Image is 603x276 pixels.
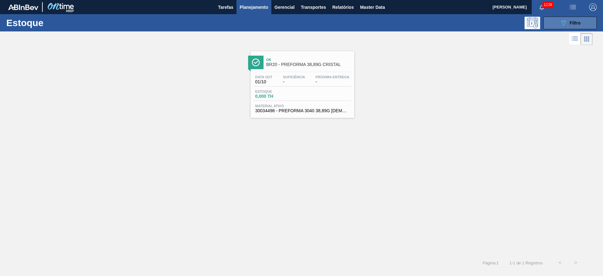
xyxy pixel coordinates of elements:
span: Página : 1 [483,261,499,265]
h1: Estoque [6,19,100,26]
div: Visão em Cards [581,33,593,45]
span: 01/10 [255,80,273,84]
span: Tarefas [218,3,233,11]
span: 30034498 - PREFORMA 3040 38,89G CRIST 60% REC [255,108,350,113]
span: Filtro [570,20,581,25]
span: Suficiência [283,75,305,79]
span: Master Data [360,3,385,11]
div: Visão em Lista [569,33,581,45]
button: Filtro [543,17,597,29]
span: 0,000 TH [255,94,299,99]
span: Relatórios [332,3,354,11]
button: < [552,255,568,271]
span: 1239 [542,1,553,8]
span: - [316,80,350,84]
span: Ok [266,58,351,62]
span: Estoque [255,90,299,93]
a: ÍconeOkBR20 - PREFORMA 38,89G CRISTALData out01/10Suficiência-Próxima Entrega-Estoque0,000 THMate... [246,47,357,118]
div: Pogramando: nenhum usuário selecionado [524,17,540,29]
span: 1 - 1 de 1 Registros [508,261,543,265]
span: Data out [255,75,273,79]
span: Planejamento [240,3,268,11]
span: Transportes [301,3,326,11]
button: > [568,255,584,271]
button: Notificações [532,3,552,12]
img: userActions [569,3,577,11]
span: BR20 - PREFORMA 38,89G CRISTAL [266,62,351,67]
img: TNhmsLtSVTkK8tSr43FrP2fwEKptu5GPRR3wAAAABJRU5ErkJggg== [8,4,38,10]
span: Gerencial [274,3,295,11]
span: Material ativo [255,104,350,108]
img: Logout [589,3,597,11]
img: Ícone [252,58,260,66]
span: Próxima Entrega [316,75,350,79]
span: - [283,80,305,84]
